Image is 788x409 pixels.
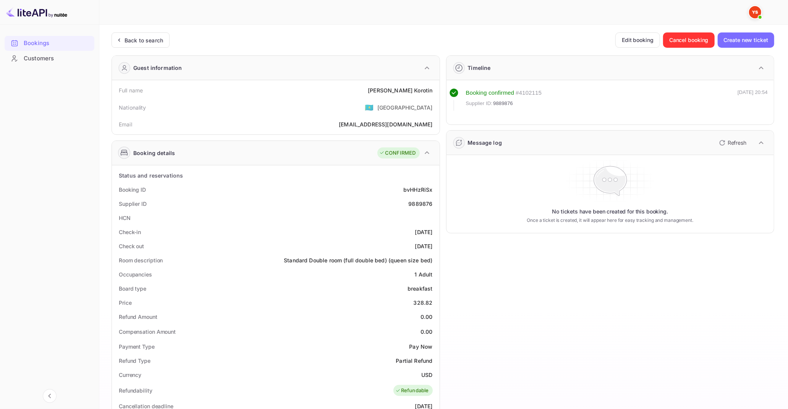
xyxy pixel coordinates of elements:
[119,386,152,394] div: Refundability
[468,139,502,147] div: Message log
[466,89,515,97] div: Booking confirmed
[5,51,94,66] div: Customers
[663,32,715,48] button: Cancel booking
[339,120,432,128] div: [EMAIL_ADDRESS][DOMAIN_NAME]
[421,328,433,336] div: 0.00
[133,149,175,157] div: Booking details
[119,103,146,112] div: Nationality
[738,89,768,111] div: [DATE] 20:54
[119,214,131,222] div: HCN
[377,103,433,112] div: [GEOGRAPHIC_DATA]
[119,171,183,179] div: Status and reservations
[396,357,432,365] div: Partial Refund
[5,36,94,50] a: Bookings
[749,6,761,18] img: Yandex Support
[468,64,491,72] div: Timeline
[119,256,163,264] div: Room description
[365,100,374,114] span: United States
[119,270,152,278] div: Occupancies
[414,270,432,278] div: 1 Adult
[119,357,150,365] div: Refund Type
[125,36,163,44] div: Back to search
[119,313,157,321] div: Refund Amount
[43,389,57,403] button: Collapse navigation
[368,86,432,94] div: [PERSON_NAME] Korotin
[552,208,668,215] p: No tickets have been created for this booking.
[119,328,176,336] div: Compensation Amount
[395,387,429,394] div: Refundable
[421,313,433,321] div: 0.00
[415,242,433,250] div: [DATE]
[284,256,432,264] div: Standard Double room (full double bed) (queen size bed)
[119,228,141,236] div: Check-in
[415,228,433,236] div: [DATE]
[403,186,432,194] div: bvHHzRiSx
[414,299,433,307] div: 328.82
[421,371,432,379] div: USD
[119,343,155,351] div: Payment Type
[615,32,660,48] button: Edit booking
[119,242,144,250] div: Check out
[493,100,513,107] span: 9889876
[718,32,774,48] button: Create new ticket
[379,149,416,157] div: CONFIRMED
[6,6,67,18] img: LiteAPI logo
[24,39,91,48] div: Bookings
[408,200,432,208] div: 9889876
[119,200,147,208] div: Supplier ID
[522,217,699,224] p: Once a ticket is created, it will appear here for easy tracking and management.
[133,64,182,72] div: Guest information
[119,120,132,128] div: Email
[119,186,146,194] div: Booking ID
[715,137,749,149] button: Refresh
[466,100,493,107] span: Supplier ID:
[728,139,746,147] p: Refresh
[119,299,132,307] div: Price
[409,343,432,351] div: Pay Now
[24,54,91,63] div: Customers
[5,36,94,51] div: Bookings
[119,86,143,94] div: Full name
[5,51,94,65] a: Customers
[516,89,542,97] div: # 4102115
[119,285,146,293] div: Board type
[119,371,141,379] div: Currency
[408,285,432,293] div: breakfast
